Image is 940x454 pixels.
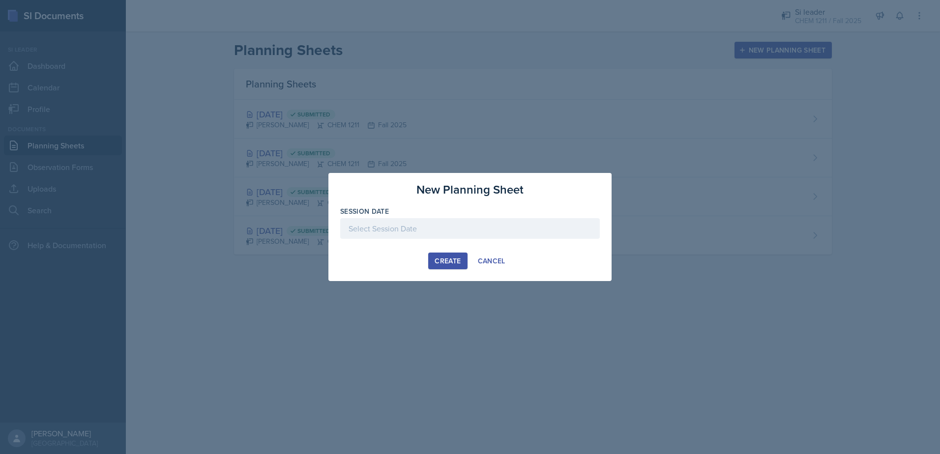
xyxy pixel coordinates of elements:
label: Session Date [340,206,389,216]
div: Cancel [478,257,505,265]
h3: New Planning Sheet [416,181,524,199]
div: Create [435,257,461,265]
button: Cancel [471,253,512,269]
button: Create [428,253,467,269]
